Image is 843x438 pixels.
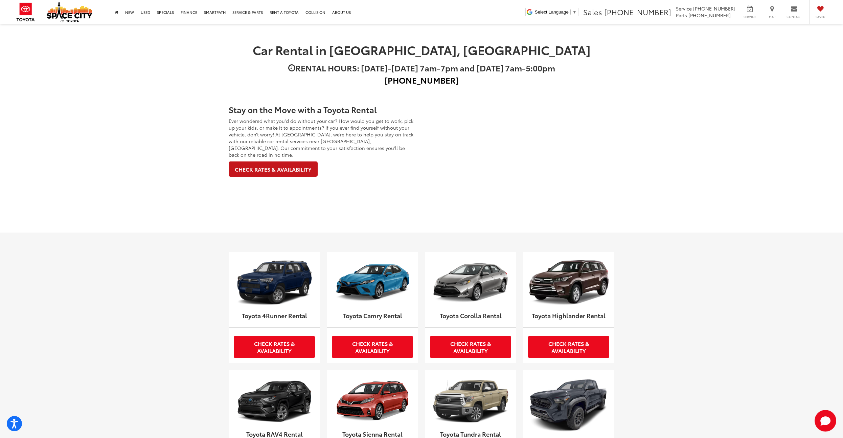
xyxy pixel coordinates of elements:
img: Toyota Sienna Rental at Space City Toyota in #CITY TX [430,375,511,427]
img: Toyota Corolla Rental at Space City Toyota in #CITY TX [528,257,609,309]
span: Map [765,15,779,19]
span: Sales [583,6,602,17]
img: Toyota Camry Rental at Space City Toyota in #CITY TX [332,257,413,309]
img: Toyota Tacoma Rental at Space City Toyota in #CITY TX [234,257,315,309]
span: [PHONE_NUMBER] [693,5,735,12]
h3: Stay on the Move with a Toyota Rental [229,105,416,114]
a: Check Rates & Availability [229,161,318,177]
span: Service [742,15,757,19]
span: Parts [676,12,687,19]
span: ▼ [572,9,577,15]
h3: RENTAL HOURS: [DATE]-[DATE] 7am-7pm and [DATE] 7am-5:00pm [229,63,614,72]
a: Check Rates & Availability [430,336,511,358]
a: Check Rates & Availability [332,336,413,358]
span: Service [676,5,692,12]
img: Toyota Tacoma Rental at Space City Toyota in #CITY TX [528,375,609,436]
span: Saved [813,15,828,19]
img: Space City Toyota [47,1,92,22]
iframe: IFRAME_TITLE [427,103,614,209]
p: Toyota Highlander Rental [528,312,609,319]
p: Toyota Corolla Rental [430,312,511,319]
a: Select Language​ [535,9,577,15]
span: Select Language [535,9,569,15]
p: Toyota RAV4 Rental [234,431,315,438]
img: Toyota Avalon Rental at Space City Toyota in #CITY TX [430,257,511,309]
a: Check Rates & Availability [528,336,609,358]
span: Contact [787,15,802,19]
span: [PHONE_NUMBER] [604,6,671,17]
span: [PHONE_NUMBER] [688,12,731,19]
p: Toyota Tundra Rental [430,431,511,438]
h2: Car Rental in [GEOGRAPHIC_DATA], [GEOGRAPHIC_DATA] [229,43,614,57]
a: Check Rates & Availability [234,336,315,358]
svg: Start Chat [815,410,836,432]
button: Toggle Chat Window [815,410,836,432]
p: Toyota 4Runner Rental [234,312,315,319]
img: Toyota Prius Rental at Space City Toyota in #CITY TX [332,375,413,427]
p: Toyota Camry Rental [332,312,413,319]
p: Ever wondered what you'd do without your car? How would you get to work, pick up your kids, or ma... [229,117,416,158]
strong: [PHONE_NUMBER] [385,74,459,86]
img: Toyota Highlander Rental at Space City Toyota in #CITY TX [234,375,315,427]
p: Toyota Sienna Rental [332,431,413,438]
